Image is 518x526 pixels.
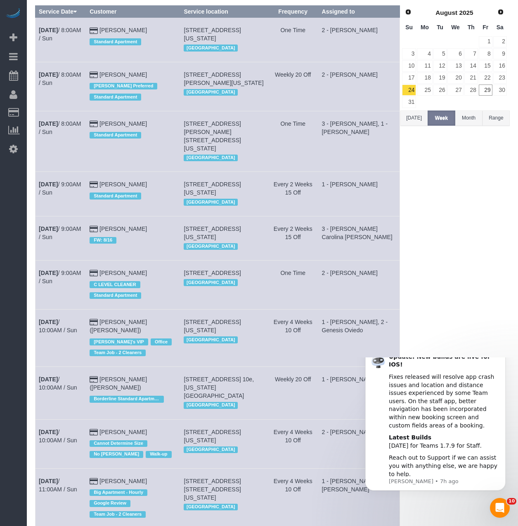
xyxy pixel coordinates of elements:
[36,76,147,92] div: [DATE] for Teams 1.7.9 for Staff.
[405,24,413,31] span: Sunday
[180,216,267,260] td: Service location
[35,216,86,260] td: Schedule date
[39,429,77,444] a: [DATE]/ 10:00AM / Sun
[464,85,478,96] a: 28
[184,277,264,288] div: Location
[495,7,506,18] a: Next
[90,376,147,391] a: [PERSON_NAME] ([PERSON_NAME])
[35,419,86,468] td: Schedule date
[468,24,475,31] span: Thursday
[318,62,400,111] td: Assigned to
[90,281,140,288] span: C LEVEL CLEANER
[39,27,58,33] b: [DATE]
[184,400,264,411] div: Location
[437,24,443,31] span: Tuesday
[184,45,238,51] span: [GEOGRAPHIC_DATA]
[318,261,400,310] td: Assigned to
[39,376,58,383] b: [DATE]
[36,120,147,128] p: Message from Ellie, sent 7h ago
[184,504,238,510] span: [GEOGRAPHIC_DATA]
[428,110,455,126] button: Week
[479,48,492,59] a: 8
[451,24,460,31] span: Wednesday
[267,419,318,468] td: Frequency
[402,96,416,108] a: 31
[86,216,180,260] td: Customer
[99,429,147,435] a: [PERSON_NAME]
[180,62,267,111] td: Service location
[400,110,428,126] button: [DATE]
[180,310,267,367] td: Service location
[35,111,86,171] td: Schedule date
[184,42,264,53] div: Location
[90,338,148,345] span: [PERSON_NAME]'s VIP
[184,71,263,86] span: [STREET_ADDRESS][PERSON_NAME][US_STATE]
[90,350,146,356] span: Team Job - 2 Cleaners
[36,77,78,83] b: Latest Builds
[35,172,86,216] td: Schedule date
[90,94,141,100] span: Standard Apartment
[184,279,238,286] span: [GEOGRAPHIC_DATA]
[267,310,318,367] td: Frequency
[90,430,98,435] i: Credit Card Payment
[479,85,492,96] a: 29
[90,319,98,325] i: Credit Card Payment
[184,87,264,98] div: Location
[39,319,77,333] a: [DATE]/ 10:00AM / Sun
[267,111,318,171] td: Frequency
[99,120,147,127] a: [PERSON_NAME]
[318,310,400,367] td: Assigned to
[455,110,483,126] button: Month
[402,60,416,71] a: 10
[180,111,267,171] td: Service location
[493,60,507,71] a: 16
[39,181,58,188] b: [DATE]
[90,83,157,89] span: [PERSON_NAME] Preferred
[267,62,318,111] td: Frequency
[421,24,429,31] span: Monday
[184,270,241,276] span: [STREET_ADDRESS]
[5,8,21,20] a: Automaid Logo
[353,357,518,504] iframe: Intercom notifications message
[184,336,238,343] span: [GEOGRAPHIC_DATA]
[86,172,180,216] td: Customer
[180,367,267,419] td: Service location
[479,73,492,84] a: 22
[86,18,180,62] td: Customer
[90,377,98,383] i: Credit Card Payment
[99,478,147,484] a: [PERSON_NAME]
[184,197,264,207] div: Location
[493,36,507,47] a: 2
[447,85,463,96] a: 27
[184,27,241,42] span: [STREET_ADDRESS][US_STATE]
[464,48,478,59] a: 7
[483,110,510,126] button: Range
[39,225,81,240] a: [DATE]/ 9:00AM / Sun
[180,261,267,310] td: Service location
[402,73,416,84] a: 17
[86,261,180,310] td: Customer
[35,18,86,62] td: Schedule date
[405,9,412,15] span: Prev
[184,89,238,96] span: [GEOGRAPHIC_DATA]
[184,199,238,205] span: [GEOGRAPHIC_DATA]
[497,24,504,31] span: Saturday
[184,241,264,252] div: Location
[35,62,86,111] td: Schedule date
[39,478,77,493] a: [DATE]/ 11:00AM / Sun
[180,419,267,468] td: Service location
[39,376,77,391] a: [DATE]/ 10:00AM / Sun
[39,120,81,135] a: [DATE]/ 8:00AM / Sun
[36,96,147,121] div: Reach out to Support if we can assist you with anything else, we are happy to help.
[459,9,473,16] span: 2025
[35,367,86,419] td: Schedule date
[184,225,241,240] span: [STREET_ADDRESS][US_STATE]
[90,226,98,232] i: Credit Card Payment
[39,478,58,484] b: [DATE]
[184,376,254,399] span: [STREET_ADDRESS] 10e, [US_STATE][GEOGRAPHIC_DATA]
[184,429,241,444] span: [STREET_ADDRESS][US_STATE]
[39,270,81,284] a: [DATE]/ 9:00AM / Sun
[184,502,264,512] div: Location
